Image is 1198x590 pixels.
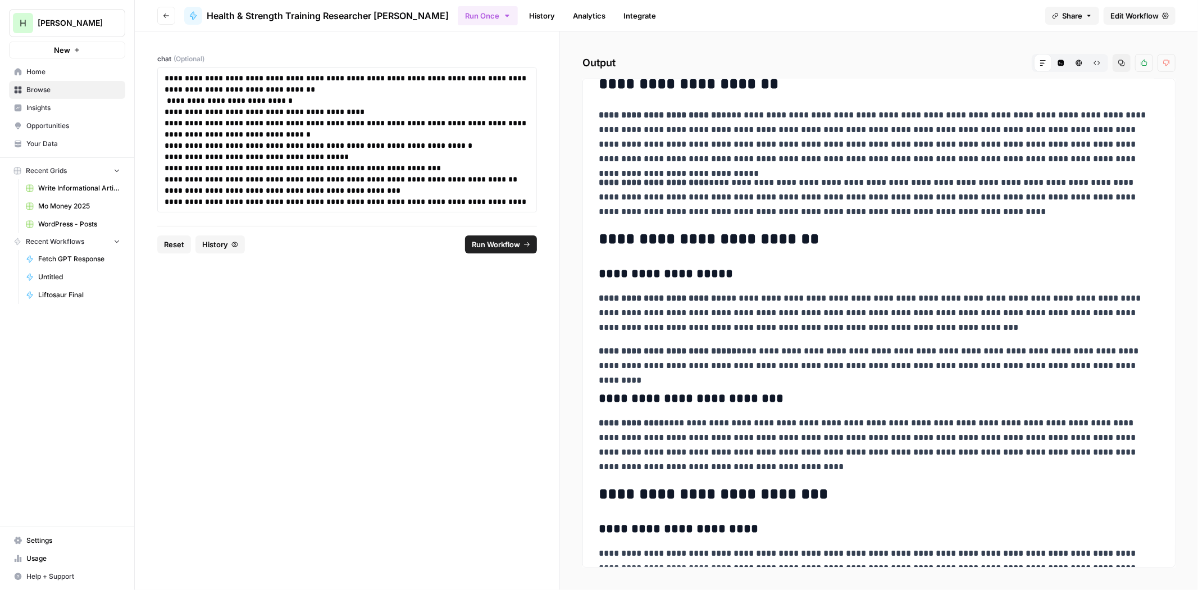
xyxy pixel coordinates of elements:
[582,54,1176,72] h2: Output
[522,7,562,25] a: History
[9,233,125,250] button: Recent Workflows
[26,121,120,131] span: Opportunities
[54,44,70,56] span: New
[26,553,120,564] span: Usage
[38,254,120,264] span: Fetch GPT Response
[26,139,120,149] span: Your Data
[21,215,125,233] a: WordPress - Posts
[20,16,26,30] span: H
[26,571,120,582] span: Help + Support
[38,201,120,211] span: Mo Money 2025
[458,6,518,25] button: Run Once
[21,250,125,268] a: Fetch GPT Response
[26,103,120,113] span: Insights
[617,7,663,25] a: Integrate
[1104,7,1176,25] a: Edit Workflow
[9,117,125,135] a: Opportunities
[38,219,120,229] span: WordPress - Posts
[164,239,184,250] span: Reset
[9,9,125,37] button: Workspace: Hasbrook
[9,42,125,58] button: New
[1062,10,1082,21] span: Share
[184,7,449,25] a: Health & Strength Training Researcher [PERSON_NAME]
[26,237,84,247] span: Recent Workflows
[157,235,191,253] button: Reset
[38,272,120,282] span: Untitled
[465,235,537,253] button: Run Workflow
[21,268,125,286] a: Untitled
[472,239,520,250] span: Run Workflow
[26,166,67,176] span: Recent Grids
[9,568,125,586] button: Help + Support
[21,179,125,197] a: Write Informational Article
[1045,7,1099,25] button: Share
[9,532,125,550] a: Settings
[174,54,204,64] span: (Optional)
[38,290,120,300] span: Liftosaur Final
[1110,10,1159,21] span: Edit Workflow
[9,81,125,99] a: Browse
[195,235,245,253] button: History
[9,550,125,568] a: Usage
[38,17,106,29] span: [PERSON_NAME]
[21,286,125,304] a: Liftosaur Final
[9,99,125,117] a: Insights
[21,197,125,215] a: Mo Money 2025
[9,162,125,179] button: Recent Grids
[26,85,120,95] span: Browse
[566,7,612,25] a: Analytics
[207,9,449,22] span: Health & Strength Training Researcher [PERSON_NAME]
[38,183,120,193] span: Write Informational Article
[26,67,120,77] span: Home
[202,239,228,250] span: History
[26,535,120,546] span: Settings
[9,63,125,81] a: Home
[9,135,125,153] a: Your Data
[157,54,537,64] label: chat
